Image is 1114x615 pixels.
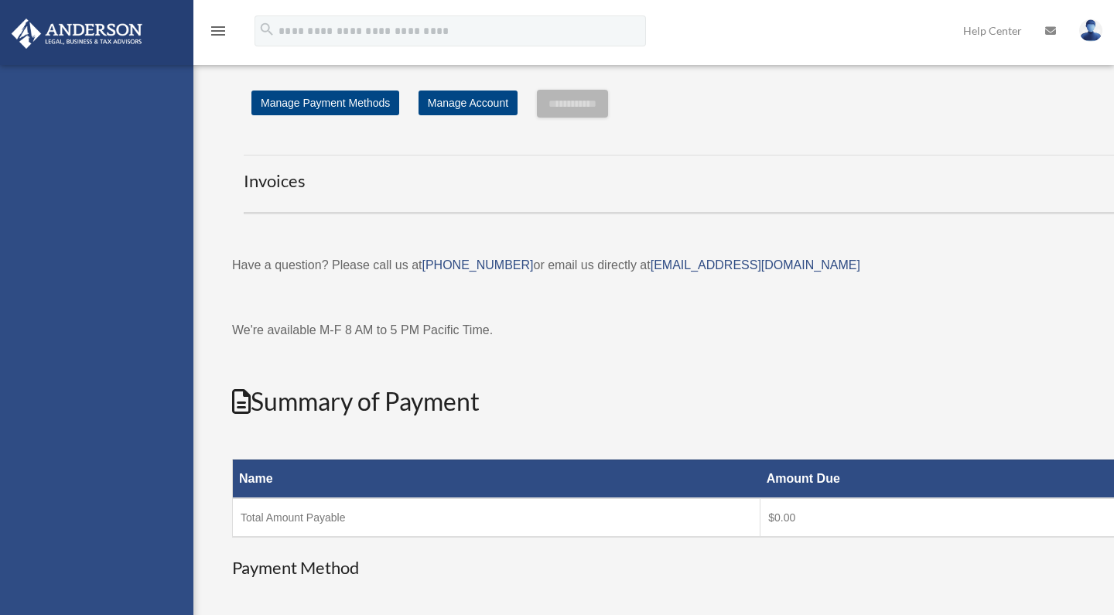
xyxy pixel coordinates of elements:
[209,22,227,40] i: menu
[419,91,518,115] a: Manage Account
[251,91,399,115] a: Manage Payment Methods
[233,460,760,498] th: Name
[7,19,147,49] img: Anderson Advisors Platinum Portal
[651,258,860,272] a: [EMAIL_ADDRESS][DOMAIN_NAME]
[258,21,275,38] i: search
[209,27,227,40] a: menu
[422,258,533,272] a: [PHONE_NUMBER]
[1079,19,1102,42] img: User Pic
[233,498,760,537] td: Total Amount Payable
